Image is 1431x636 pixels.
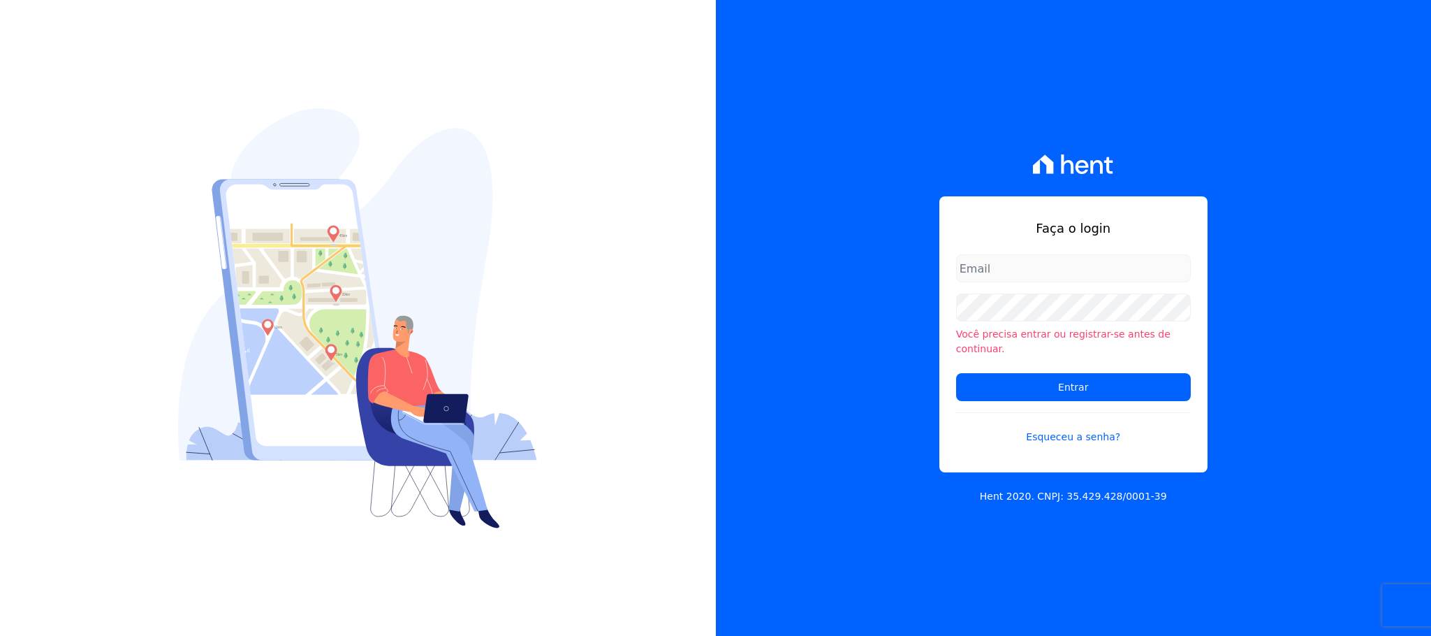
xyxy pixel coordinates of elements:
p: Hent 2020. CNPJ: 35.429.428/0001-39 [980,489,1167,504]
li: Você precisa entrar ou registrar-se antes de continuar. [956,327,1191,356]
input: Email [956,254,1191,282]
img: Login [178,108,537,528]
h1: Faça o login [956,219,1191,238]
a: Esqueceu a senha? [956,412,1191,445]
input: Entrar [956,373,1191,401]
